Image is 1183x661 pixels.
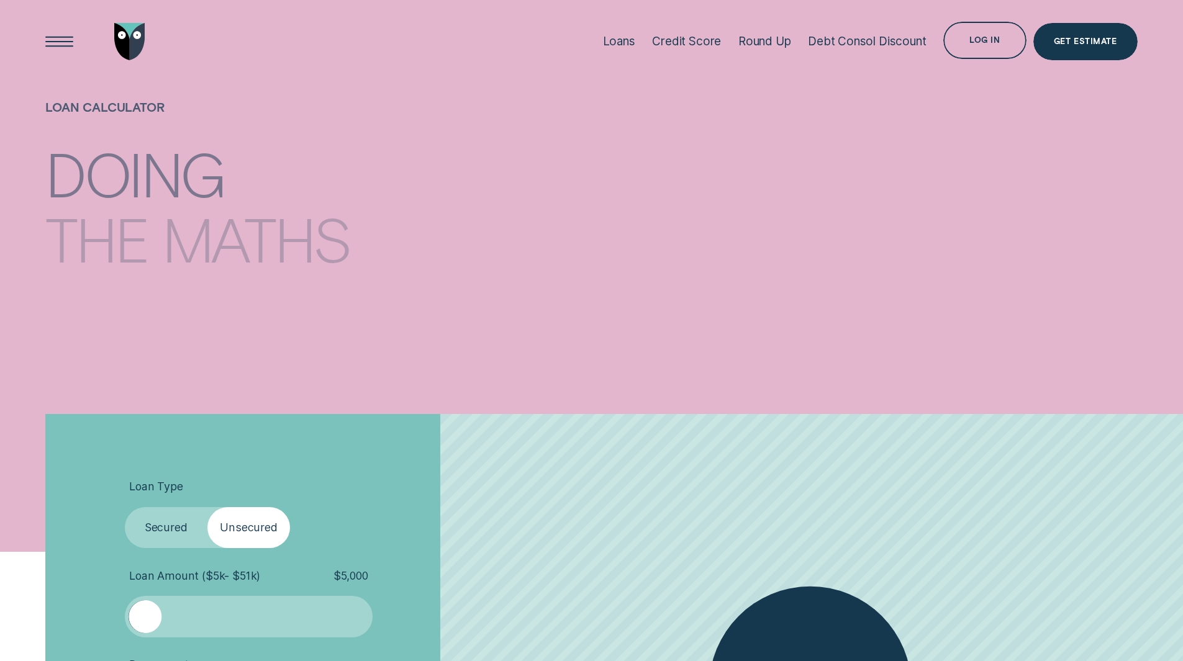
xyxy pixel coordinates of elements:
[1033,23,1138,60] a: Get Estimate
[333,569,368,583] span: $ 5,000
[41,23,78,60] button: Open Menu
[808,34,926,48] div: Debt Consol Discount
[45,209,148,267] div: the
[943,22,1026,59] button: Log in
[45,145,224,202] div: Doing
[114,23,145,60] img: Wisr
[207,507,290,549] label: Unsecured
[125,507,207,549] label: Secured
[129,480,183,493] span: Loan Type
[738,34,791,48] div: Round Up
[603,34,635,48] div: Loans
[45,100,404,138] h1: Loan Calculator
[162,209,350,267] div: maths
[45,130,404,304] h4: Doing the maths is smart
[129,569,260,583] span: Loan Amount ( $5k - $51k )
[652,34,721,48] div: Credit Score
